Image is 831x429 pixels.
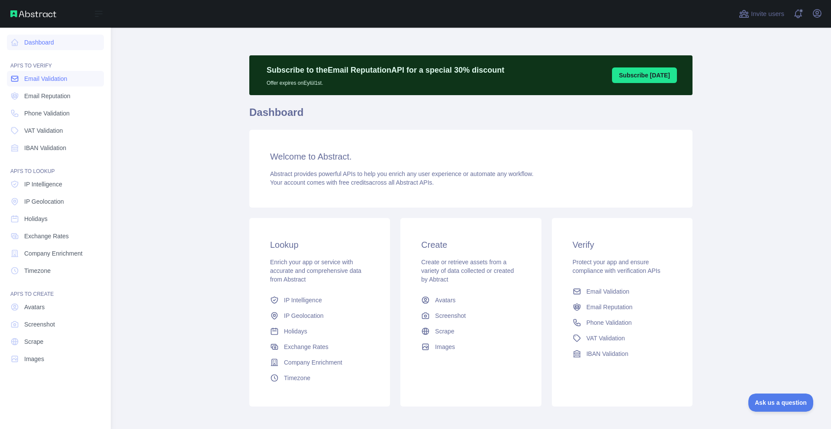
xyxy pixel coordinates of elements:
[267,292,373,308] a: IP Intelligence
[24,303,45,311] span: Avatars
[7,157,104,175] div: API'S TO LOOKUP
[7,140,104,156] a: IBAN Validation
[7,280,104,298] div: API'S TO CREATE
[284,327,307,336] span: Holidays
[267,370,373,386] a: Timezone
[586,334,625,343] span: VAT Validation
[10,10,56,17] img: Abstract API
[284,374,310,382] span: Timezone
[7,52,104,69] div: API'S TO VERIFY
[24,249,83,258] span: Company Enrichment
[7,71,104,86] a: Email Validation
[435,311,466,320] span: Screenshot
[284,358,342,367] span: Company Enrichment
[24,180,62,189] span: IP Intelligence
[7,123,104,138] a: VAT Validation
[569,330,675,346] a: VAT Validation
[418,292,524,308] a: Avatars
[421,259,514,283] span: Create or retrieve assets from a variety of data collected or created by Abtract
[24,214,48,223] span: Holidays
[7,246,104,261] a: Company Enrichment
[284,311,324,320] span: IP Geolocation
[24,74,67,83] span: Email Validation
[751,9,784,19] span: Invite users
[569,299,675,315] a: Email Reputation
[7,106,104,121] a: Phone Validation
[435,343,455,351] span: Images
[7,299,104,315] a: Avatars
[435,296,455,304] span: Avatars
[7,194,104,209] a: IP Geolocation
[249,106,692,126] h1: Dashboard
[24,197,64,206] span: IP Geolocation
[24,320,55,329] span: Screenshot
[612,67,677,83] button: Subscribe [DATE]
[737,7,786,21] button: Invite users
[586,303,633,311] span: Email Reputation
[418,323,524,339] a: Scrape
[24,232,69,240] span: Exchange Rates
[7,317,104,332] a: Screenshot
[339,179,369,186] span: free credits
[7,228,104,244] a: Exchange Rates
[270,259,361,283] span: Enrich your app or service with accurate and comprehensive data from Abstract
[24,92,71,100] span: Email Reputation
[421,239,520,251] h3: Create
[267,308,373,323] a: IP Geolocation
[569,346,675,362] a: IBAN Validation
[569,315,675,330] a: Phone Validation
[418,339,524,355] a: Images
[24,126,63,135] span: VAT Validation
[586,349,628,358] span: IBAN Validation
[748,394,814,412] iframe: Toggle Customer Support
[24,266,51,275] span: Timezone
[569,284,675,299] a: Email Validation
[270,179,434,186] span: Your account comes with across all Abstract APIs.
[24,144,66,152] span: IBAN Validation
[270,170,534,177] span: Abstract provides powerful APIs to help you enrich any user experience or automate any workflow.
[435,327,454,336] span: Scrape
[24,337,43,346] span: Scrape
[267,355,373,370] a: Company Enrichment
[267,64,504,76] p: Subscribe to the Email Reputation API for a special 30 % discount
[284,343,329,351] span: Exchange Rates
[24,109,70,118] span: Phone Validation
[573,259,660,274] span: Protect your app and ensure compliance with verification APIs
[267,323,373,339] a: Holidays
[586,287,629,296] span: Email Validation
[267,76,504,86] p: Offer expires on Eylül 1st.
[7,351,104,367] a: Images
[586,318,632,327] span: Phone Validation
[284,296,322,304] span: IP Intelligence
[418,308,524,323] a: Screenshot
[267,339,373,355] a: Exchange Rates
[573,239,672,251] h3: Verify
[7,88,104,104] a: Email Reputation
[270,150,672,163] h3: Welcome to Abstract.
[7,263,104,279] a: Timezone
[270,239,369,251] h3: Lookup
[7,334,104,349] a: Scrape
[7,35,104,50] a: Dashboard
[24,355,44,363] span: Images
[7,176,104,192] a: IP Intelligence
[7,211,104,227] a: Holidays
